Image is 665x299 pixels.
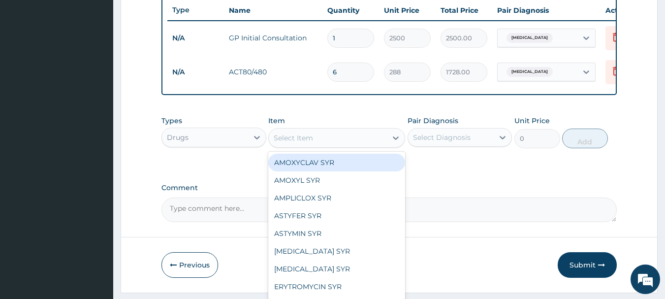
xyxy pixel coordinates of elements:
th: Unit Price [379,0,436,20]
div: ASTYMIN SYR [268,225,405,242]
div: Select Diagnosis [413,133,471,142]
label: Pair Diagnosis [408,116,458,126]
th: Type [167,1,224,19]
label: Comment [161,184,617,192]
div: [MEDICAL_DATA] SYR [268,242,405,260]
td: N/A [167,29,224,47]
span: We're online! [57,88,136,187]
label: Unit Price [514,116,550,126]
img: d_794563401_company_1708531726252_794563401 [18,49,40,74]
div: Minimize live chat window [161,5,185,29]
label: Item [268,116,285,126]
div: ERYTROMYCIN SYR [268,278,405,296]
th: Name [224,0,322,20]
td: ACT80/480 [224,62,322,82]
div: Drugs [167,133,189,142]
div: Select Item [274,133,313,143]
th: Pair Diagnosis [492,0,601,20]
div: ASTYFER SYR [268,207,405,225]
span: [MEDICAL_DATA] [507,33,553,43]
label: Types [161,117,182,125]
button: Previous [161,252,218,278]
div: [MEDICAL_DATA] SYR [268,260,405,278]
textarea: Type your message and hit 'Enter' [5,197,188,231]
th: Actions [601,0,650,20]
div: Chat with us now [51,55,165,68]
th: Quantity [322,0,379,20]
span: [MEDICAL_DATA] [507,67,553,77]
td: N/A [167,63,224,81]
div: AMOXYCLAV SYR [268,154,405,171]
div: AMPLICLOX SYR [268,189,405,207]
th: Total Price [436,0,492,20]
button: Add [562,129,608,148]
button: Submit [558,252,617,278]
td: GP Initial Consultation [224,28,322,48]
div: AMOXYL SYR [268,171,405,189]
